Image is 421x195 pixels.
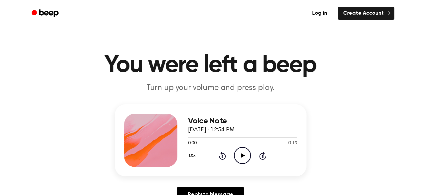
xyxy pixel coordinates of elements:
[83,83,338,94] p: Turn up your volume and press play.
[27,7,65,20] a: Beep
[338,7,394,20] a: Create Account
[288,140,297,147] span: 0:19
[188,140,197,147] span: 0:00
[306,6,334,21] a: Log in
[40,53,381,77] h1: You were left a beep
[188,127,235,133] span: [DATE] · 12:54 PM
[188,150,198,161] button: 1.0x
[188,117,297,126] h3: Voice Note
